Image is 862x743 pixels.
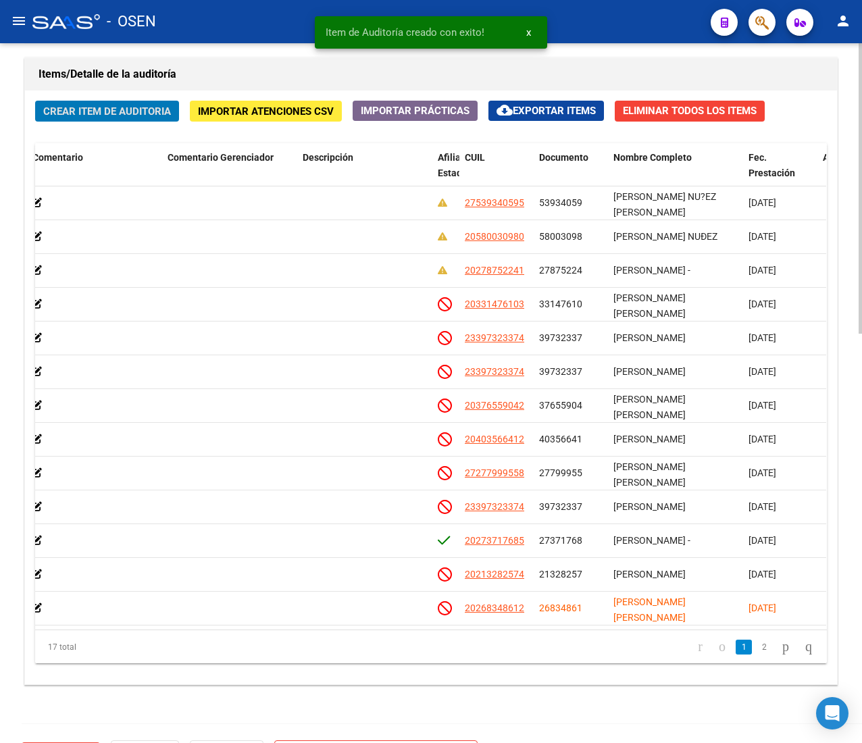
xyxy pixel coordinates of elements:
[835,13,851,29] mat-icon: person
[465,603,524,613] span: 20268348612
[539,299,582,309] span: 33147610
[615,101,765,122] button: Eliminar Todos los Items
[749,299,776,309] span: [DATE]
[43,105,171,118] span: Crear Item de Auditoria
[539,265,582,276] span: 27875224
[749,535,776,546] span: [DATE]
[692,640,709,655] a: go to first page
[749,501,776,512] span: [DATE]
[749,152,795,178] span: Fec. Prestación
[515,20,542,45] button: x
[613,596,686,623] span: [PERSON_NAME] [PERSON_NAME]
[168,152,274,163] span: Comentario Gerenciador
[749,265,776,276] span: [DATE]
[39,63,823,85] h1: Items/Detalle de la auditoría
[608,143,743,203] datatable-header-cell: Nombre Completo
[198,105,334,118] span: Importar Atenciones CSV
[613,535,690,546] span: [PERSON_NAME] -
[539,603,582,613] span: 26834861
[539,231,582,242] span: 58003098
[613,191,716,217] span: [PERSON_NAME] NU?EZ [PERSON_NAME]
[749,197,776,208] span: [DATE]
[749,231,776,242] span: [DATE]
[465,265,524,276] span: 20278752241
[497,105,596,117] span: Exportar Items
[539,535,582,546] span: 27371768
[459,143,534,203] datatable-header-cell: CUIL
[613,292,686,319] span: [PERSON_NAME] [PERSON_NAME]
[32,152,83,163] span: Comentario
[539,501,582,512] span: 39732337
[613,152,692,163] span: Nombre Completo
[465,332,524,343] span: 23397323374
[35,630,191,664] div: 17 total
[623,105,757,117] span: Eliminar Todos los Items
[816,697,848,729] div: Open Intercom Messenger
[613,569,686,580] span: [PERSON_NAME]
[749,467,776,478] span: [DATE]
[27,143,162,203] datatable-header-cell: Comentario
[749,434,776,444] span: [DATE]
[539,569,582,580] span: 21328257
[613,394,686,420] span: [PERSON_NAME] [PERSON_NAME]
[743,143,817,203] datatable-header-cell: Fec. Prestación
[613,231,717,242] span: [PERSON_NAME] NUÐEZ
[438,152,472,178] span: Afiliado Estado
[353,101,478,121] button: Importar Prácticas
[297,143,432,203] datatable-header-cell: Descripción
[465,467,524,478] span: 27277999558
[539,434,582,444] span: 40356641
[539,467,582,478] span: 27799955
[107,7,156,36] span: - OSEN
[736,640,752,655] a: 1
[749,569,776,580] span: [DATE]
[526,26,531,39] span: x
[613,434,686,444] span: [PERSON_NAME]
[749,603,776,613] span: [DATE]
[35,101,179,122] button: Crear Item de Auditoria
[613,461,686,488] span: [PERSON_NAME] [PERSON_NAME]
[465,152,485,163] span: CUIL
[465,231,524,242] span: 20580030980
[465,197,524,208] span: 27539340595
[749,366,776,377] span: [DATE]
[539,400,582,411] span: 37655904
[539,332,582,343] span: 39732337
[539,366,582,377] span: 39732337
[734,636,754,659] li: page 1
[613,501,686,512] span: [PERSON_NAME]
[539,197,582,208] span: 53934059
[162,143,297,203] datatable-header-cell: Comentario Gerenciador
[613,332,686,343] span: [PERSON_NAME]
[190,101,342,122] button: Importar Atenciones CSV
[465,434,524,444] span: 20403566412
[465,569,524,580] span: 20213282574
[497,102,513,118] mat-icon: cloud_download
[465,400,524,411] span: 20376559042
[613,366,686,377] span: [PERSON_NAME]
[749,400,776,411] span: [DATE]
[539,152,588,163] span: Documento
[361,105,470,117] span: Importar Prácticas
[465,366,524,377] span: 23397323374
[613,265,690,276] span: [PERSON_NAME] -
[799,640,818,655] a: go to last page
[754,636,774,659] li: page 2
[465,299,524,309] span: 20331476103
[303,152,353,163] span: Descripción
[756,640,772,655] a: 2
[776,640,795,655] a: go to next page
[488,101,604,121] button: Exportar Items
[326,26,484,39] span: Item de Auditoría creado con exito!
[713,640,732,655] a: go to previous page
[465,535,524,546] span: 20273717685
[465,501,524,512] span: 23397323374
[534,143,608,203] datatable-header-cell: Documento
[432,143,459,203] datatable-header-cell: Afiliado Estado
[11,13,27,29] mat-icon: menu
[749,332,776,343] span: [DATE]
